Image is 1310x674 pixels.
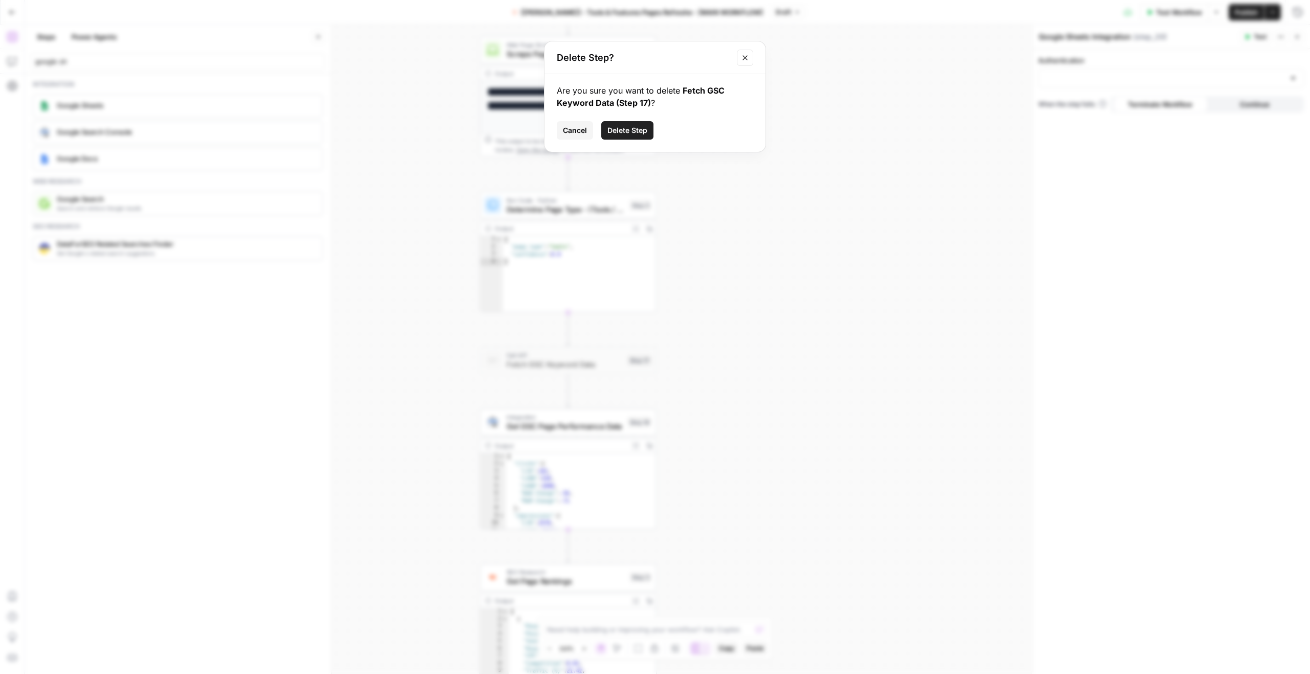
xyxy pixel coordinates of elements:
div: Are you sure you want to delete ? [557,84,753,109]
h2: Delete Step? [557,51,731,65]
button: Close modal [737,50,753,66]
button: Cancel [557,121,593,140]
button: Delete Step [601,121,653,140]
span: Delete Step [607,125,647,136]
span: Cancel [563,125,587,136]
